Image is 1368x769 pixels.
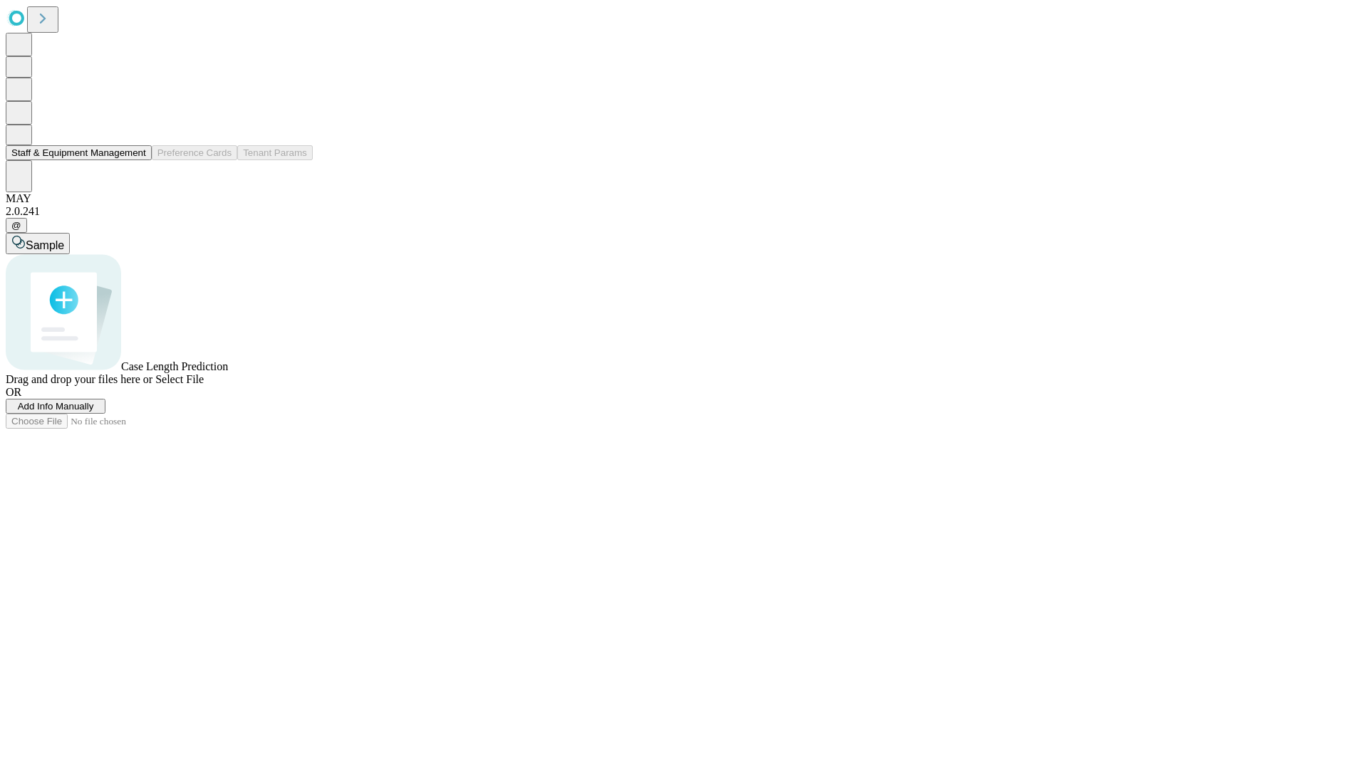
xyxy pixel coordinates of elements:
button: Tenant Params [237,145,313,160]
span: @ [11,220,21,231]
button: Staff & Equipment Management [6,145,152,160]
span: Add Info Manually [18,401,94,412]
span: Case Length Prediction [121,360,228,372]
span: Sample [26,239,64,251]
button: @ [6,218,27,233]
span: OR [6,386,21,398]
button: Preference Cards [152,145,237,160]
span: Select File [155,373,204,385]
button: Sample [6,233,70,254]
div: MAY [6,192,1362,205]
button: Add Info Manually [6,399,105,414]
span: Drag and drop your files here or [6,373,152,385]
div: 2.0.241 [6,205,1362,218]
